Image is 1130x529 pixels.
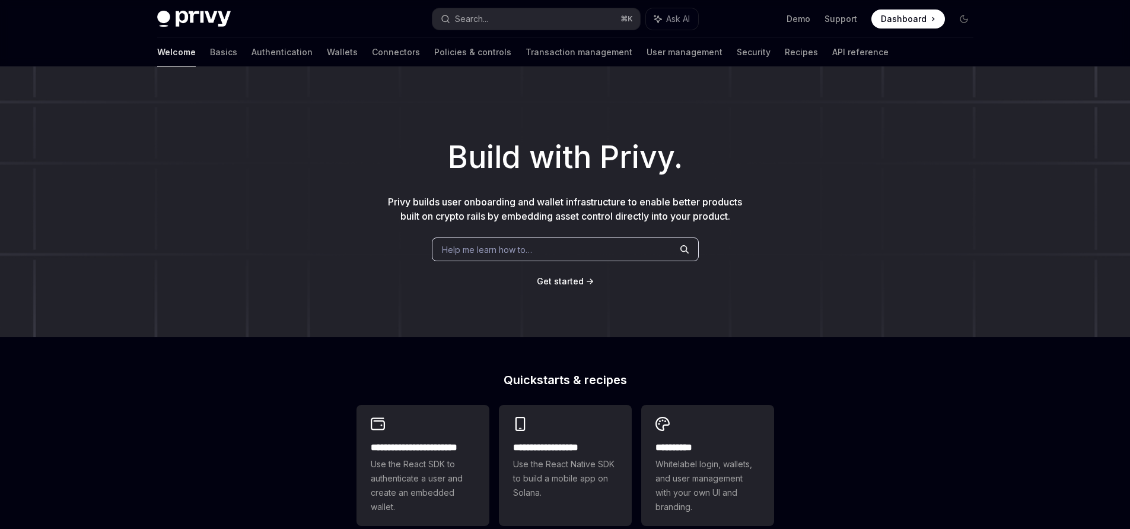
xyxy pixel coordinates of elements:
[666,13,690,25] span: Ask AI
[787,13,810,25] a: Demo
[655,457,760,514] span: Whitelabel login, wallets, and user management with your own UI and branding.
[646,8,698,30] button: Ask AI
[327,38,358,66] a: Wallets
[620,14,633,24] span: ⌘ K
[371,457,475,514] span: Use the React SDK to authenticate a user and create an embedded wallet.
[388,196,742,222] span: Privy builds user onboarding and wallet infrastructure to enable better products built on crypto ...
[526,38,632,66] a: Transaction management
[157,38,196,66] a: Welcome
[513,457,617,500] span: Use the React Native SDK to build a mobile app on Solana.
[881,13,927,25] span: Dashboard
[871,9,945,28] a: Dashboard
[499,405,632,526] a: **** **** **** ***Use the React Native SDK to build a mobile app on Solana.
[647,38,722,66] a: User management
[252,38,313,66] a: Authentication
[442,243,532,256] span: Help me learn how to…
[737,38,771,66] a: Security
[537,275,584,287] a: Get started
[210,38,237,66] a: Basics
[356,374,774,386] h2: Quickstarts & recipes
[372,38,420,66] a: Connectors
[641,405,774,526] a: **** *****Whitelabel login, wallets, and user management with your own UI and branding.
[455,12,488,26] div: Search...
[157,11,231,27] img: dark logo
[954,9,973,28] button: Toggle dark mode
[785,38,818,66] a: Recipes
[537,276,584,286] span: Get started
[825,13,857,25] a: Support
[19,134,1111,180] h1: Build with Privy.
[434,38,511,66] a: Policies & controls
[832,38,889,66] a: API reference
[432,8,640,30] button: Search...⌘K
